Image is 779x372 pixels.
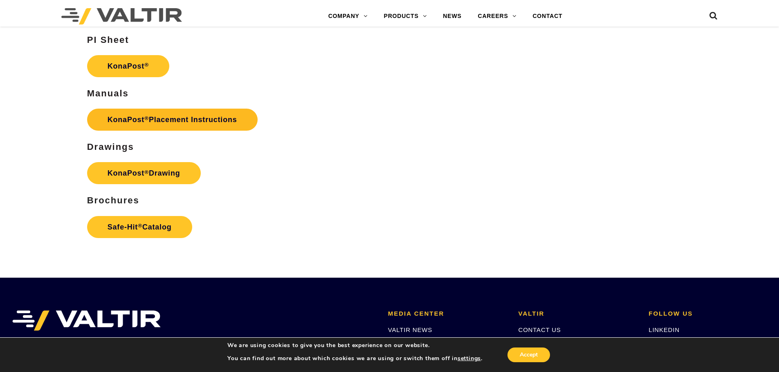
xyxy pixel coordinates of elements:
a: KonaPost®Placement Instructions [87,109,258,131]
strong: Manuals [87,88,129,98]
sup: ® [138,223,142,229]
p: You can find out more about which cookies we are using or switch them off in . [227,355,483,362]
sup: ® [144,115,149,121]
button: settings [458,355,481,362]
sup: ® [144,62,149,68]
a: CAREERS [470,8,525,25]
a: NEWS [435,8,469,25]
a: PRODUCTS [376,8,435,25]
a: CONTACT [524,8,570,25]
a: LINKEDIN [649,326,680,333]
strong: Drawings [87,142,134,152]
strong: Brochures [87,195,139,205]
h2: FOLLOW US [649,310,767,317]
sup: ® [144,169,149,175]
p: We are using cookies to give you the best experience on our website. [227,342,483,349]
h2: MEDIA CENTER [388,310,506,317]
a: VALTIR NEWS [388,326,432,333]
a: KonaPost®Drawing [87,162,201,184]
strong: PI Sheet [87,35,129,45]
img: Valtir [61,8,182,25]
strong: Safe-Hit Catalog [108,223,172,231]
a: CONTACT US [519,326,561,333]
a: Safe-Hit®Catalog [87,216,192,238]
button: Accept [507,347,550,362]
img: VALTIR [12,310,161,331]
h2: VALTIR [519,310,637,317]
a: KonaPost® [87,55,169,77]
a: COMPANY [320,8,376,25]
